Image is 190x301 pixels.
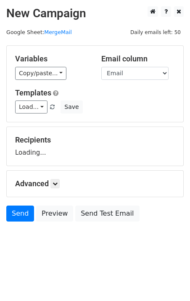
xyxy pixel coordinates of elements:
[127,29,184,35] a: Daily emails left: 50
[75,206,139,222] a: Send Test Email
[15,179,175,188] h5: Advanced
[15,100,47,114] a: Load...
[15,135,175,145] h5: Recipients
[6,6,184,21] h2: New Campaign
[15,88,51,97] a: Templates
[101,54,175,63] h5: Email column
[15,67,66,80] a: Copy/paste...
[36,206,73,222] a: Preview
[6,206,34,222] a: Send
[127,28,184,37] span: Daily emails left: 50
[61,100,82,114] button: Save
[15,135,175,157] div: Loading...
[44,29,72,35] a: MergeMail
[15,54,89,63] h5: Variables
[6,29,72,35] small: Google Sheet:
[148,261,190,301] iframe: Chat Widget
